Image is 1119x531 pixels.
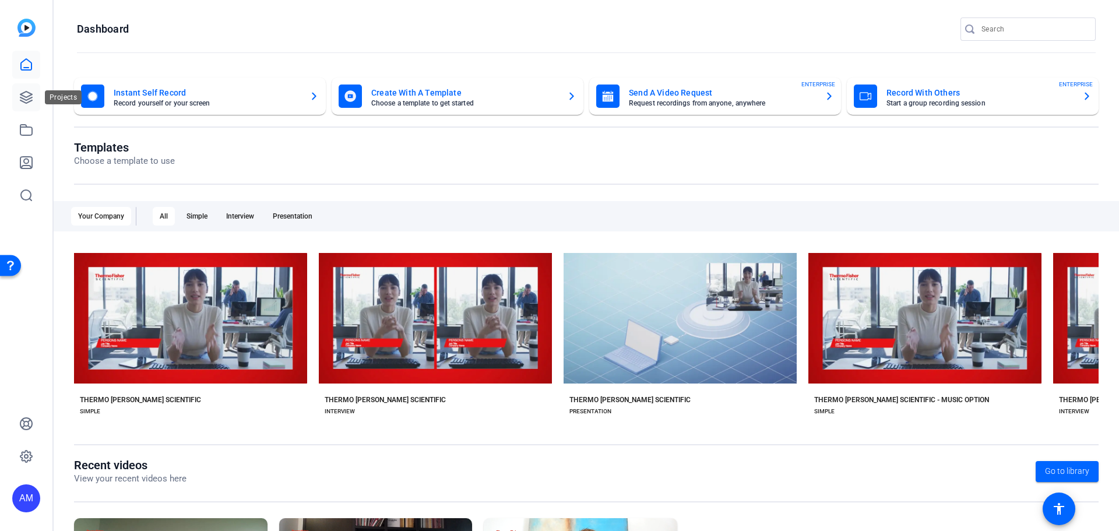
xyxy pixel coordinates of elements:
div: INTERVIEW [325,407,355,416]
p: Choose a template to use [74,154,175,168]
h1: Recent videos [74,458,186,472]
div: THERMO [PERSON_NAME] SCIENTIFIC [80,395,201,405]
span: ENTERPRISE [1059,80,1093,89]
input: Search [981,22,1086,36]
mat-card-subtitle: Choose a template to get started [371,100,558,107]
button: Record With OthersStart a group recording sessionENTERPRISE [847,78,1099,115]
div: THERMO [PERSON_NAME] SCIENTIFIC [569,395,691,405]
div: Projects [45,90,82,104]
button: Instant Self RecordRecord yourself or your screen [74,78,326,115]
div: Interview [219,207,261,226]
a: Go to library [1036,461,1099,482]
div: Your Company [71,207,131,226]
div: All [153,207,175,226]
mat-card-title: Send A Video Request [629,86,815,100]
button: Send A Video RequestRequest recordings from anyone, anywhereENTERPRISE [589,78,841,115]
div: PRESENTATION [569,407,611,416]
h1: Dashboard [77,22,129,36]
div: THERMO [PERSON_NAME] SCIENTIFIC [325,395,446,405]
mat-icon: accessibility [1052,502,1066,516]
div: INTERVIEW [1059,407,1089,416]
mat-card-subtitle: Start a group recording session [886,100,1073,107]
button: Create With A TemplateChoose a template to get started [332,78,583,115]
div: SIMPLE [80,407,100,416]
mat-card-title: Instant Self Record [114,86,300,100]
span: Go to library [1045,465,1089,477]
mat-card-title: Create With A Template [371,86,558,100]
h1: Templates [74,140,175,154]
img: blue-gradient.svg [17,19,36,37]
div: SIMPLE [814,407,835,416]
span: ENTERPRISE [801,80,835,89]
mat-card-title: Record With Others [886,86,1073,100]
mat-card-subtitle: Request recordings from anyone, anywhere [629,100,815,107]
p: View your recent videos here [74,472,186,486]
div: Simple [180,207,214,226]
div: AM [12,484,40,512]
div: THERMO [PERSON_NAME] SCIENTIFIC - MUSIC OPTION [814,395,989,405]
mat-card-subtitle: Record yourself or your screen [114,100,300,107]
div: Presentation [266,207,319,226]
